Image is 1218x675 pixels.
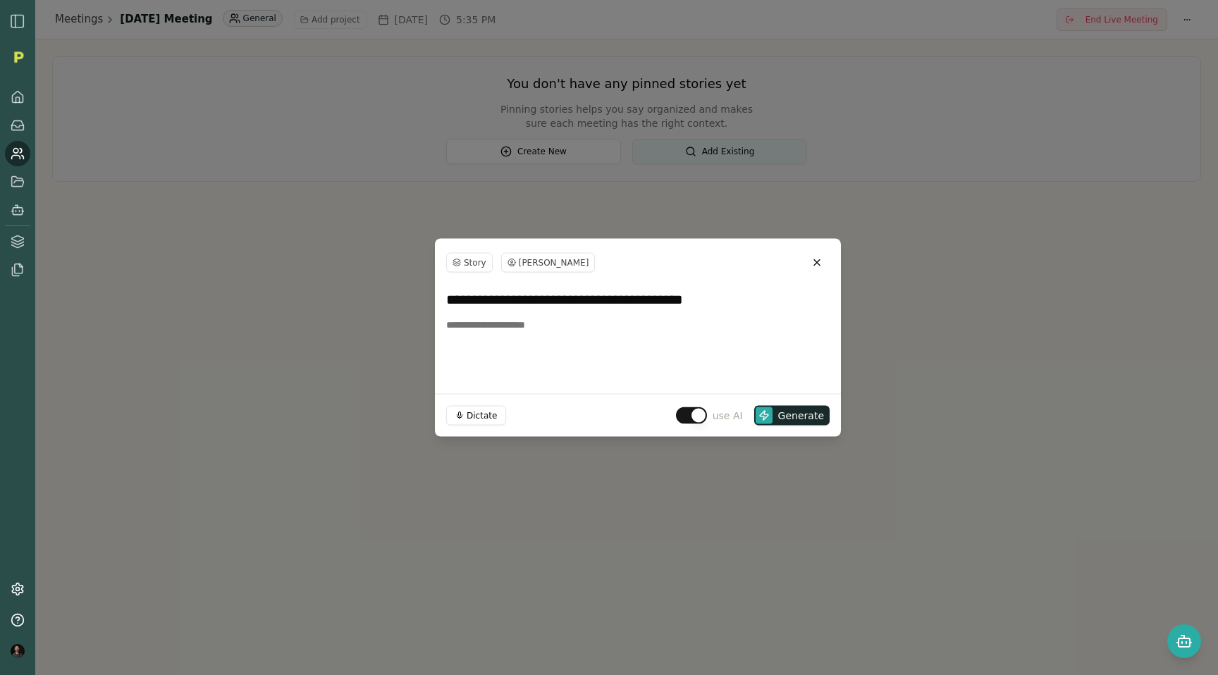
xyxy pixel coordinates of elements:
[519,257,589,268] span: [PERSON_NAME]
[11,644,25,658] img: profile
[5,607,30,633] button: Help
[446,406,506,426] button: Dictate
[713,409,743,423] span: use AI
[9,13,26,30] img: sidebar
[8,47,29,68] img: Organization logo
[501,253,596,273] button: [PERSON_NAME]
[754,406,830,426] button: Generate
[464,257,486,268] span: Story
[446,253,493,273] button: Story
[467,410,497,421] span: Dictate
[1167,624,1201,658] button: Open chat
[778,409,824,423] span: Generate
